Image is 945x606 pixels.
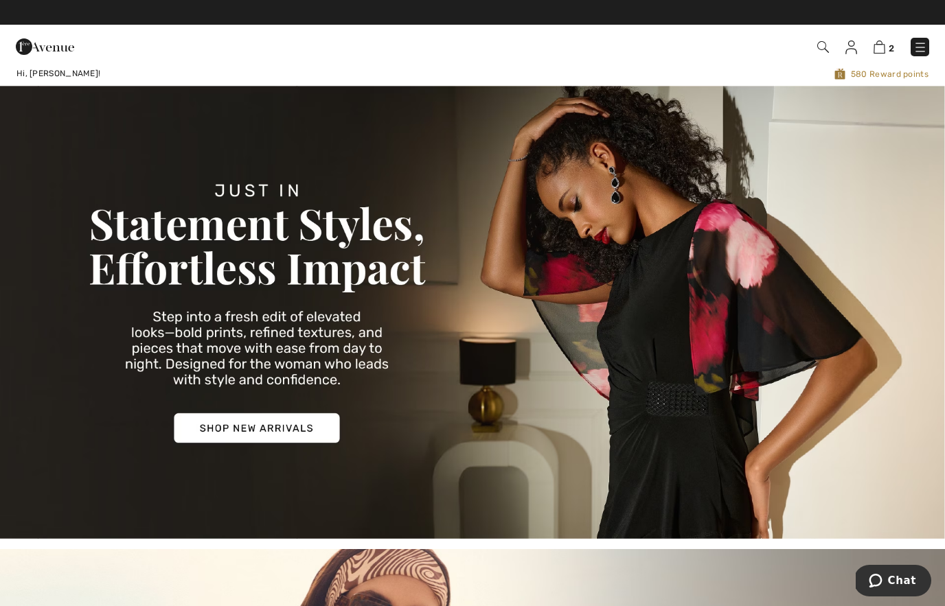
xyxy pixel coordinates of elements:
[16,69,100,78] span: Hi, [PERSON_NAME]!
[856,565,931,599] iframe: Opens a widget where you can chat to one of our agents
[913,40,927,54] img: Menu
[817,41,829,53] img: Search
[16,39,74,52] a: 1ère Avenue
[889,43,894,54] span: 2
[834,67,845,80] img: Avenue Rewards
[874,40,885,54] img: Shopping Bag
[874,38,894,55] a: 2
[403,67,929,80] span: 580 Reward points
[5,67,940,80] a: Hi, [PERSON_NAME]!580 Reward points
[845,40,857,54] img: My Info
[16,33,74,60] img: 1ère Avenue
